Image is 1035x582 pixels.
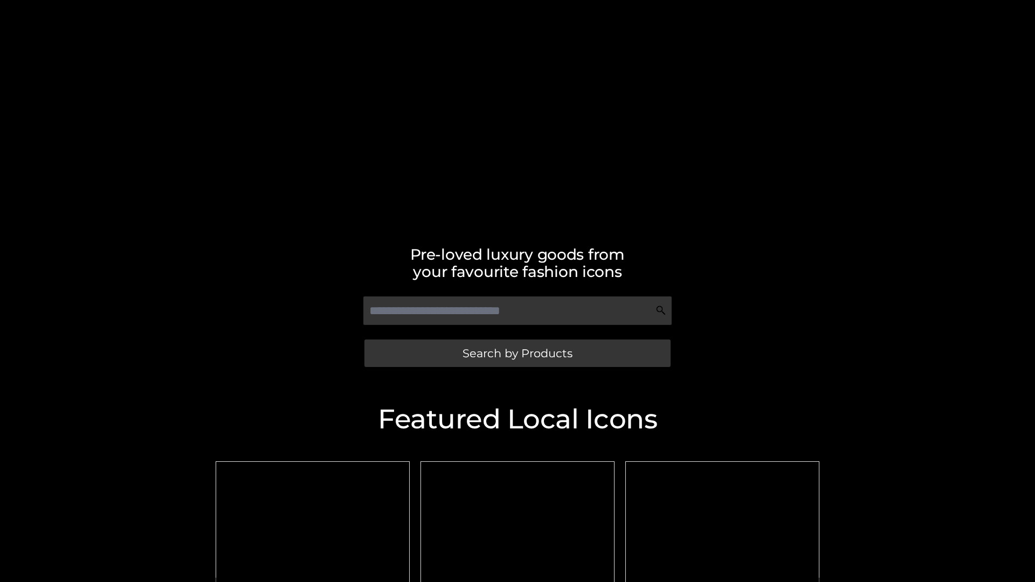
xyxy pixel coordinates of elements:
[364,339,671,367] a: Search by Products
[210,246,825,280] h2: Pre-loved luxury goods from your favourite fashion icons
[210,406,825,433] h2: Featured Local Icons​
[463,348,572,359] span: Search by Products
[655,305,666,316] img: Search Icon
